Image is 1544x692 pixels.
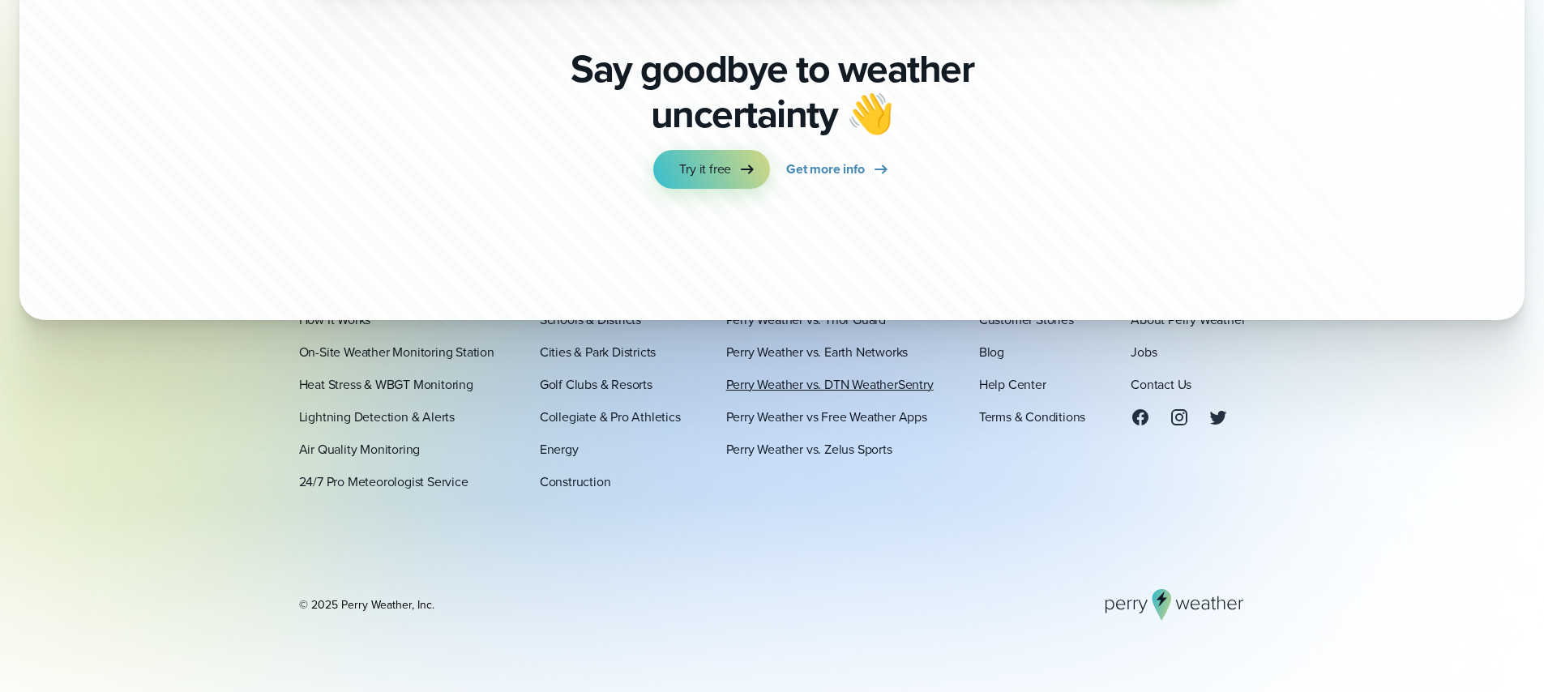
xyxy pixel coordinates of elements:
a: Try it free [653,150,770,189]
span: Get more info [786,160,864,179]
a: Heat Stress & WBGT Monitoring [299,374,473,394]
div: © 2025 Perry Weather, Inc. [299,596,434,613]
a: Contact Us [1131,374,1191,394]
span: Try it free [679,160,731,179]
a: Terms & Conditions [979,407,1085,426]
a: 24/7 Pro Meteorologist Service [299,472,468,491]
a: Perry Weather vs. Earth Networks [726,342,909,361]
a: Golf Clubs & Resorts [540,374,652,394]
a: Blog [979,342,1004,361]
a: Air Quality Monitoring [299,439,421,459]
p: Say goodbye to weather uncertainty 👋 [565,46,980,137]
a: Construction [540,472,611,491]
a: Collegiate & Pro Athletics [540,407,681,426]
a: Perry Weather vs Free Weather Apps [726,407,927,426]
a: Energy [540,439,579,459]
a: Cities & Park Districts [540,342,656,361]
a: On-Site Weather Monitoring Station [299,342,494,361]
a: Get more info [786,150,890,189]
a: Jobs [1131,342,1157,361]
a: Lightning Detection & Alerts [299,407,455,426]
a: Help Center [979,374,1046,394]
a: Perry Weather vs. DTN WeatherSentry [726,374,934,394]
a: Perry Weather vs. Zelus Sports [726,439,892,459]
